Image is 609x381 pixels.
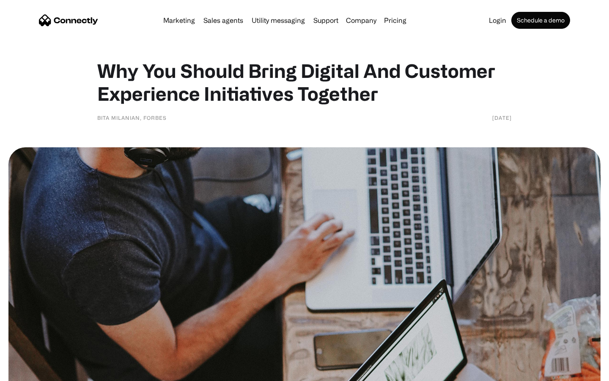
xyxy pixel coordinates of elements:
[486,17,510,24] a: Login
[310,17,342,24] a: Support
[17,366,51,378] ul: Language list
[346,14,376,26] div: Company
[200,17,247,24] a: Sales agents
[511,12,570,29] a: Schedule a demo
[492,113,512,122] div: [DATE]
[97,59,512,105] h1: Why You Should Bring Digital And Customer Experience Initiatives Together
[248,17,308,24] a: Utility messaging
[381,17,410,24] a: Pricing
[97,113,167,122] div: Bita Milanian, Forbes
[8,366,51,378] aside: Language selected: English
[160,17,198,24] a: Marketing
